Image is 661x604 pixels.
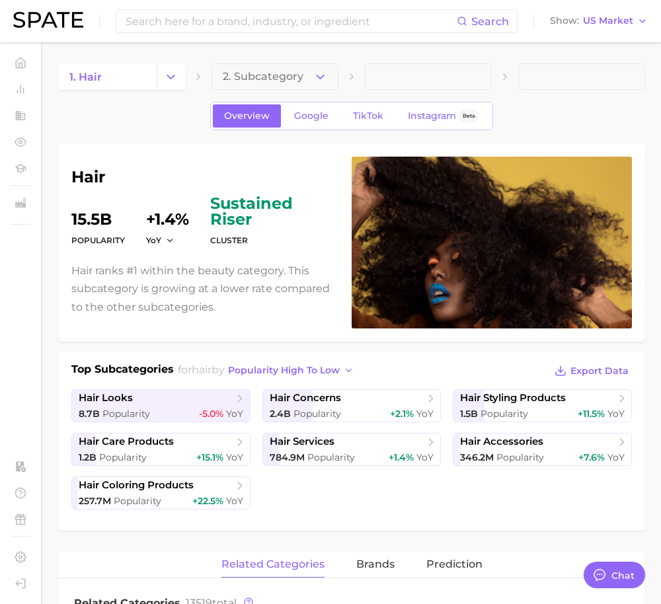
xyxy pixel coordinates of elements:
span: Overview [224,110,270,122]
span: YoY [226,408,243,420]
a: TikTok [342,104,395,128]
span: US Market [583,17,633,24]
span: -5.0% [199,408,223,420]
img: SPATE [13,12,83,28]
a: Overview [213,104,281,128]
span: Google [294,110,329,122]
span: YoY [607,408,625,420]
span: hair care products [79,435,174,448]
span: YoY [416,451,434,463]
span: 257.7m [79,495,111,507]
span: Popularity [481,408,528,420]
span: Beta [463,110,475,122]
span: 346.2m [460,451,494,463]
span: hair styling products [460,392,566,404]
span: hair accessories [460,435,543,448]
a: hair coloring products257.7m Popularity+22.5% YoY [71,476,251,510]
span: related categories [221,558,325,570]
span: 2.4b [270,408,291,420]
span: 8.7b [79,408,100,420]
span: Export Data [570,365,629,377]
span: Popularity [496,451,544,463]
button: popularity high to low [225,361,358,379]
span: 1.2b [79,451,97,463]
dt: Popularity [71,233,125,248]
span: +2.1% [390,408,414,420]
h1: Top Subcategories [71,361,174,381]
dd: +1.4% [146,196,189,227]
span: +22.5% [192,495,223,507]
span: Popularity [293,408,341,420]
span: 2. Subcategory [223,71,303,83]
p: Hair ranks #1 within the beauty category. This subcategory is growing at a lower rate compared to... [71,262,336,316]
span: popularity high to low [228,365,340,376]
button: Change Category [157,63,185,90]
span: for by [178,363,358,376]
a: 1. hair [58,63,157,90]
span: hair services [270,435,334,448]
span: Popularity [114,495,161,507]
span: Prediction [426,558,483,570]
span: YoY [226,495,243,507]
span: sustained riser [210,196,336,227]
button: Export Data [551,361,632,380]
span: +1.4% [389,451,414,463]
span: +7.6% [578,451,605,463]
dd: 15.5b [71,196,125,227]
input: Search here for a brand, industry, or ingredient [124,10,457,32]
button: 2. Subcategory [212,63,338,90]
span: Popularity [102,408,150,420]
a: hair accessories346.2m Popularity+7.6% YoY [453,433,632,466]
a: InstagramBeta [397,104,490,128]
dt: cluster [210,233,336,248]
span: YoY [416,408,434,420]
a: Google [283,104,340,128]
a: hair looks8.7b Popularity-5.0% YoY [71,389,251,422]
span: 1.5b [460,408,478,420]
a: hair services784.9m Popularity+1.4% YoY [262,433,442,466]
span: Instagram [408,110,456,122]
a: hair care products1.2b Popularity+15.1% YoY [71,433,251,466]
span: hair coloring products [79,479,194,492]
span: YoY [226,451,243,463]
span: Popularity [99,451,147,463]
span: YoY [607,451,625,463]
button: ShowUS Market [547,13,651,30]
span: Popularity [307,451,355,463]
span: +15.1% [196,451,223,463]
span: brands [356,558,395,570]
span: TikTok [353,110,383,122]
span: Show [550,17,579,24]
span: hair [192,363,212,376]
span: YoY [146,235,161,246]
button: YoY [146,235,175,246]
span: 1. hair [69,71,102,83]
span: hair concerns [270,392,341,404]
a: hair styling products1.5b Popularity+11.5% YoY [453,389,632,422]
span: 784.9m [270,451,305,463]
a: Log out. Currently logged in with e-mail ncrerar@gearcommunications.com. [11,574,30,593]
h1: hair [71,169,336,185]
a: hair concerns2.4b Popularity+2.1% YoY [262,389,442,422]
span: +11.5% [578,408,605,420]
span: hair looks [79,392,133,404]
span: Search [471,15,509,28]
